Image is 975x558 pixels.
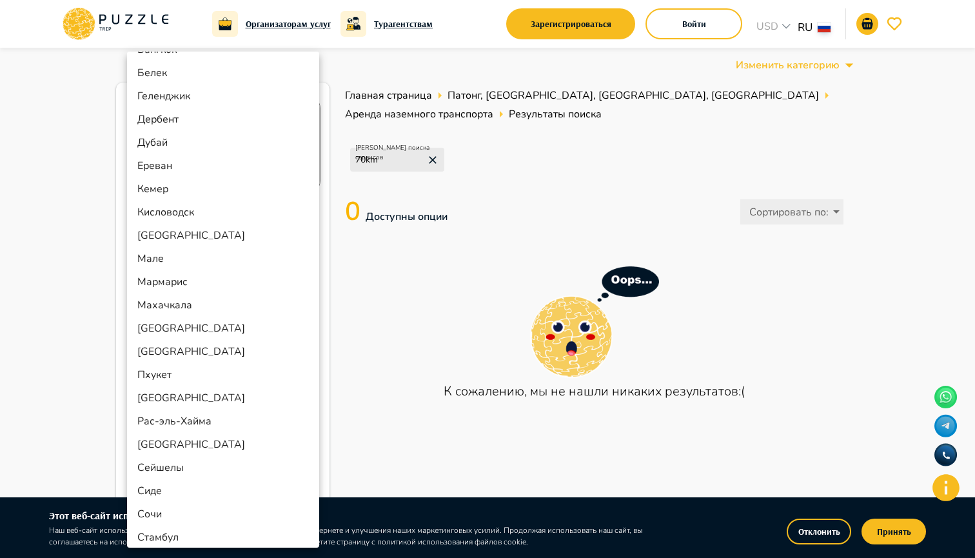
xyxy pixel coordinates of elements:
li: Сиде [127,479,319,503]
li: Сейшелы [127,456,319,479]
li: Рас-эль-Хайма [127,410,319,433]
li: [GEOGRAPHIC_DATA] [127,224,319,247]
li: [GEOGRAPHIC_DATA] [127,386,319,410]
li: [GEOGRAPHIC_DATA] [127,317,319,340]
li: [GEOGRAPHIC_DATA] [127,433,319,456]
li: Геленджик [127,85,319,108]
li: Мармарис [127,270,319,294]
li: Махачкала [127,294,319,317]
li: Пхукет [127,363,319,386]
li: Кемер [127,177,319,201]
li: Стамбул [127,526,319,549]
li: Мале [127,247,319,270]
li: [GEOGRAPHIC_DATA] [127,340,319,363]
li: Ереван [127,154,319,177]
li: Сочи [127,503,319,526]
li: Белек [127,61,319,85]
li: Кисловодск [127,201,319,224]
li: Дербент [127,108,319,131]
li: Дубай [127,131,319,154]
